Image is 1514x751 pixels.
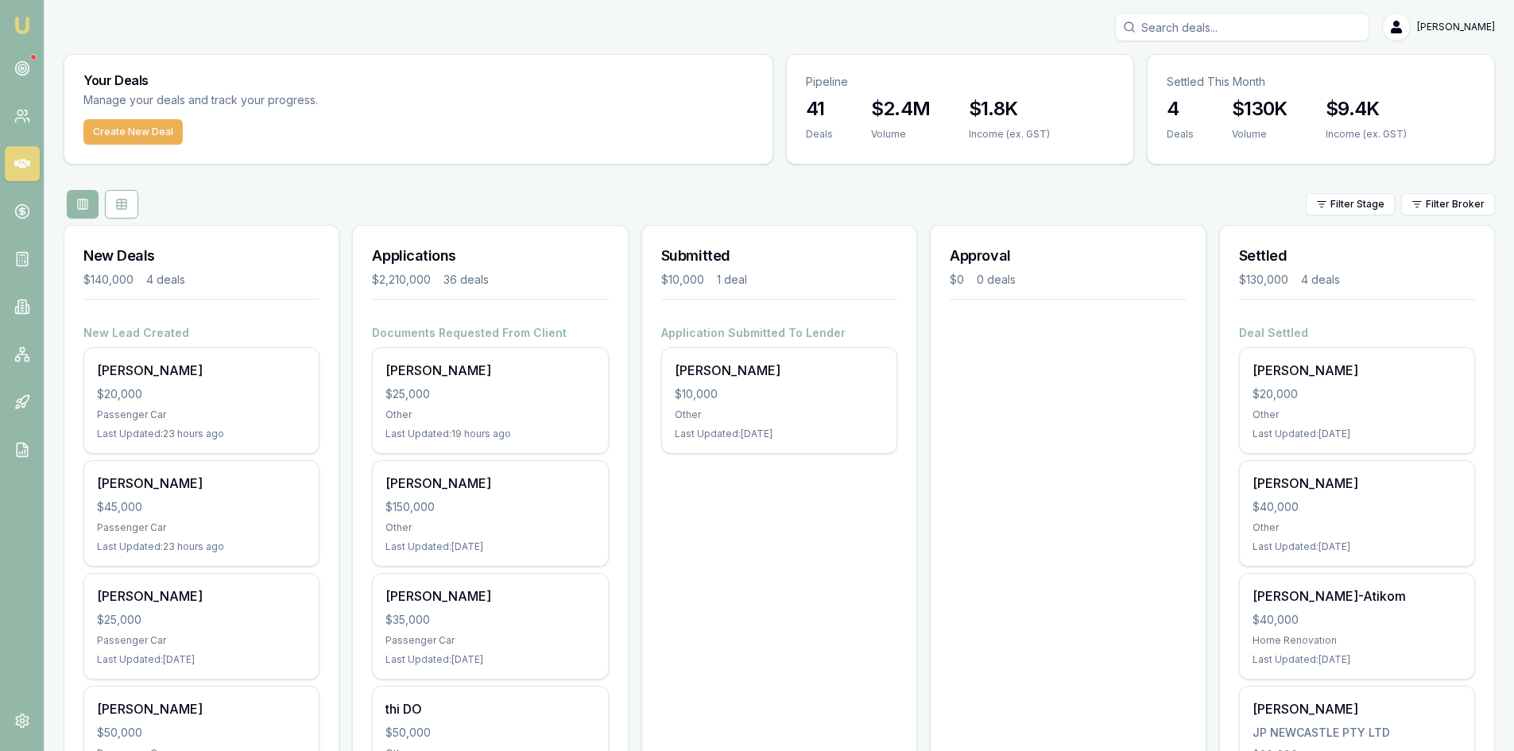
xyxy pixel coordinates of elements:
span: [PERSON_NAME] [1417,21,1495,33]
div: 36 deals [443,272,489,288]
div: [PERSON_NAME] [1253,699,1462,718]
div: Last Updated: [DATE] [675,428,884,440]
h4: Application Submitted To Lender [661,325,897,341]
div: Last Updated: [DATE] [385,540,594,553]
h3: 4 [1167,96,1194,122]
div: Passenger Car [97,408,306,421]
div: 4 deals [1301,272,1340,288]
div: Income (ex. GST) [969,128,1050,141]
h4: Deal Settled [1239,325,1475,341]
div: [PERSON_NAME]-Atikom [1253,586,1462,606]
div: Last Updated: 23 hours ago [97,428,306,440]
div: Last Updated: 23 hours ago [97,540,306,553]
div: [PERSON_NAME] [1253,361,1462,380]
img: emu-icon-u.png [13,16,32,35]
h3: Submitted [661,245,897,267]
div: $25,000 [385,386,594,402]
div: [PERSON_NAME] [675,361,884,380]
div: $130,000 [1239,272,1288,288]
div: [PERSON_NAME] [97,699,306,718]
span: Filter Broker [1426,198,1485,211]
div: [PERSON_NAME] [97,474,306,493]
h3: New Deals [83,245,319,267]
div: $35,000 [385,612,594,628]
div: $2,210,000 [372,272,431,288]
p: Pipeline [806,74,1114,90]
p: Manage your deals and track your progress. [83,91,490,110]
button: Filter Stage [1306,193,1395,215]
div: [PERSON_NAME] [385,361,594,380]
div: $25,000 [97,612,306,628]
button: Filter Broker [1401,193,1495,215]
div: Last Updated: 19 hours ago [385,428,594,440]
input: Search deals [1115,13,1369,41]
div: $40,000 [1253,612,1462,628]
div: thi DO [385,699,594,718]
div: $40,000 [1253,499,1462,515]
div: Other [675,408,884,421]
h3: $2.4M [871,96,931,122]
div: Deals [806,128,833,141]
button: Create New Deal [83,119,183,145]
p: Settled This Month [1167,74,1475,90]
div: Volume [1232,128,1287,141]
div: [PERSON_NAME] [385,586,594,606]
div: JP NEWCASTLE PTY LTD [1253,725,1462,741]
div: $140,000 [83,272,134,288]
div: Income (ex. GST) [1326,128,1407,141]
div: 0 deals [977,272,1016,288]
h4: New Lead Created [83,325,319,341]
div: [PERSON_NAME] [97,586,306,606]
div: Last Updated: [DATE] [1253,428,1462,440]
h4: Documents Requested From Client [372,325,608,341]
h3: Approval [950,245,1186,267]
div: Home Renovation [1253,634,1462,647]
div: Other [385,408,594,421]
div: Passenger Car [97,521,306,534]
div: $10,000 [661,272,704,288]
h3: 41 [806,96,833,122]
div: 1 deal [717,272,747,288]
div: Other [385,521,594,534]
div: $10,000 [675,386,884,402]
h3: $130K [1232,96,1287,122]
h3: Your Deals [83,74,753,87]
div: $50,000 [97,725,306,741]
div: [PERSON_NAME] [97,361,306,380]
div: Passenger Car [385,634,594,647]
div: $45,000 [97,499,306,515]
div: 4 deals [146,272,185,288]
div: [PERSON_NAME] [385,474,594,493]
div: Last Updated: [DATE] [1253,653,1462,666]
h3: $1.8K [969,96,1050,122]
div: [PERSON_NAME] [1253,474,1462,493]
div: Deals [1167,128,1194,141]
div: Last Updated: [DATE] [97,653,306,666]
h3: Applications [372,245,608,267]
h3: Settled [1239,245,1475,267]
span: Filter Stage [1330,198,1384,211]
div: $150,000 [385,499,594,515]
div: Volume [871,128,931,141]
div: Other [1253,521,1462,534]
div: Last Updated: [DATE] [1253,540,1462,553]
h3: $9.4K [1326,96,1407,122]
div: $20,000 [97,386,306,402]
div: $50,000 [385,725,594,741]
div: $0 [950,272,964,288]
div: $20,000 [1253,386,1462,402]
div: Last Updated: [DATE] [385,653,594,666]
div: Other [1253,408,1462,421]
div: Passenger Car [97,634,306,647]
